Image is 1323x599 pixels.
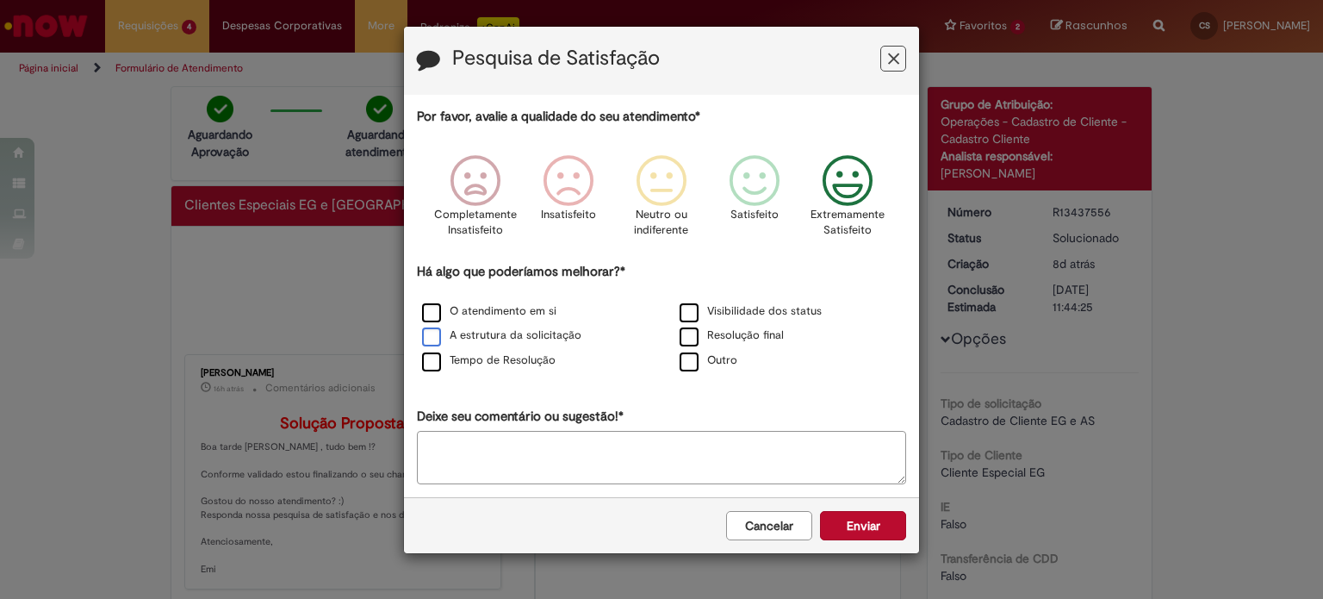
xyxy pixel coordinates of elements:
p: Extremamente Satisfeito [811,207,885,239]
p: Completamente Insatisfeito [434,207,517,239]
div: Extremamente Satisfeito [804,142,891,260]
label: Resolução final [680,328,784,344]
button: Enviar [820,511,906,540]
div: Insatisfeito [525,142,612,260]
div: Completamente Insatisfeito [431,142,519,260]
p: Insatisfeito [541,207,596,223]
label: Visibilidade dos status [680,303,822,320]
p: Satisfeito [730,207,779,223]
div: Neutro ou indiferente [618,142,705,260]
label: O atendimento em si [422,303,556,320]
label: Outro [680,353,737,369]
p: Neutro ou indiferente [630,207,693,239]
label: Por favor, avalie a qualidade do seu atendimento* [417,108,700,126]
button: Cancelar [726,511,812,540]
div: Satisfeito [711,142,798,260]
div: Há algo que poderíamos melhorar?* [417,263,906,374]
label: A estrutura da solicitação [422,328,581,344]
label: Tempo de Resolução [422,353,556,369]
label: Pesquisa de Satisfação [452,47,660,70]
label: Deixe seu comentário ou sugestão!* [417,408,624,426]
